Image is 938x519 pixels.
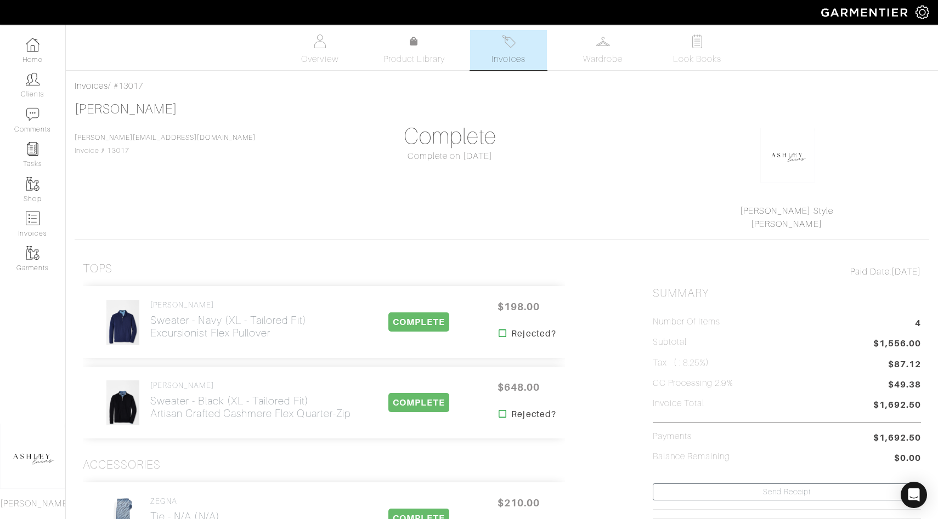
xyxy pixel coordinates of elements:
[388,312,449,332] span: COMPLETE
[388,393,449,412] span: COMPLETE
[564,30,641,70] a: Wardrobe
[150,300,307,310] h4: [PERSON_NAME]
[75,102,177,116] a: [PERSON_NAME]
[106,299,140,345] img: wdzrjCPDRgbv5cP7h56wNBCp
[873,431,921,444] span: $1,692.50
[596,35,610,48] img: wardrobe-487a4870c1b7c33e795ec22d11cfc2ed9d08956e64fb3008fe2437562e282088.svg
[470,30,547,70] a: Invoices
[301,53,338,66] span: Overview
[873,337,921,352] span: $1,556.00
[281,30,358,70] a: Overview
[26,246,39,260] img: garments-icon-b7da505a4dc4fd61783c78ac3ca0ef83fa9d6f193b1c9dc38574b1d14d53ca28.png
[485,295,551,318] span: $198.00
[653,378,733,389] h5: CC Processing 2.9%
[511,327,556,340] strong: Rejected?
[740,206,833,216] a: [PERSON_NAME] Style
[915,317,921,332] span: 4
[150,395,351,420] h2: Sweater - Black (XL - Tailored Fit) Artisan Crafted Cashmere Flex Quarter-Zip
[485,375,551,399] span: $648.00
[673,53,722,66] span: Look Books
[751,219,822,229] a: [PERSON_NAME]
[511,408,556,421] strong: Rejected?
[313,35,327,48] img: basicinfo-40fd8af6dae0f16599ec9e87c0ef1c0a1fdea2edbe929e3d69a839185d80c458.svg
[916,5,929,19] img: gear-icon-white-bd11855cb880d31180b6d7d6211b90ccbf57a29d726f0c71d8c61bd08dd39cc2.png
[150,381,351,390] h4: [PERSON_NAME]
[485,491,551,515] span: $210.00
[760,128,815,182] img: okhkJxsQsug8ErY7G9ypRsDh.png
[83,262,112,276] h3: Tops
[583,53,623,66] span: Wardrobe
[316,123,584,150] h1: Complete
[75,134,256,155] span: Invoice # 13017
[26,142,39,156] img: reminder-icon-8004d30b9f0a5d33ae49ab947aed9ed385cf756f9e5892f1edd6e32f2345188e.png
[894,452,921,466] span: $0.00
[653,398,705,409] h5: Invoice Total
[376,35,453,66] a: Product Library
[888,358,921,371] span: $87.12
[150,300,307,339] a: [PERSON_NAME] Sweater - Navy (XL - Tailored Fit)Excursionist Flex Pullover
[850,267,891,277] span: Paid Date:
[106,380,140,426] img: LZFKQhKFCbULyF8ab7JdSw8c
[26,72,39,86] img: clients-icon-6bae9207a08558b7cb47a8932f037763ab4055f8c8b6bfacd5dc20c3e0201464.png
[150,381,351,420] a: [PERSON_NAME] Sweater - Black (XL - Tailored Fit)Artisan Crafted Cashmere Flex Quarter-Zip
[653,317,721,327] h5: Number of Items
[653,483,921,500] a: Send Receipt
[901,482,927,508] div: Open Intercom Messenger
[653,337,687,347] h5: Subtotal
[691,35,704,48] img: todo-9ac3debb85659649dc8f770b8b6100bb5dab4b48dedcbae339e5042a72dfd3cc.svg
[653,431,692,442] h5: Payments
[316,150,584,163] div: Complete on [DATE]
[75,79,929,93] div: / #13017
[491,53,525,66] span: Invoices
[659,30,736,70] a: Look Books
[150,497,253,506] h4: ZEGNA
[26,38,39,52] img: dashboard-icon-dbcd8f5a0b271acd01030246c82b418ddd0df26cd7fceb0bd07c9910d44c42f6.png
[26,107,39,121] img: comment-icon-a0a6a9ef722e966f86d9cbdc48e553b5cf19dbc54f86b18d962a5391bc8f6eb6.png
[75,81,108,91] a: Invoices
[75,134,256,141] a: [PERSON_NAME][EMAIL_ADDRESS][DOMAIN_NAME]
[26,212,39,225] img: orders-icon-0abe47150d42831381b5fb84f609e132dff9fe21cb692f30cb5eec754e2cba89.png
[653,358,710,368] h5: Tax ( : 8.25%)
[150,314,307,339] h2: Sweater - Navy (XL - Tailored Fit) Excursionist Flex Pullover
[816,3,916,22] img: garmentier-logo-header-white-b43fb05a5012e4ada735d5af1a66efaba907eab6374d6393d1fbf88cb4ef424d.png
[888,378,921,393] span: $49.38
[653,452,731,462] h5: Balance Remaining
[653,287,921,300] h2: Summary
[26,177,39,191] img: garments-icon-b7da505a4dc4fd61783c78ac3ca0ef83fa9d6f193b1c9dc38574b1d14d53ca28.png
[653,265,921,278] div: [DATE]
[502,35,516,48] img: orders-27d20c2124de7fd6de4e0e44c1d41de31381a507db9b33961299e4e07d508b8c.svg
[83,458,161,472] h3: Accessories
[383,53,445,66] span: Product Library
[873,398,921,413] span: $1,692.50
